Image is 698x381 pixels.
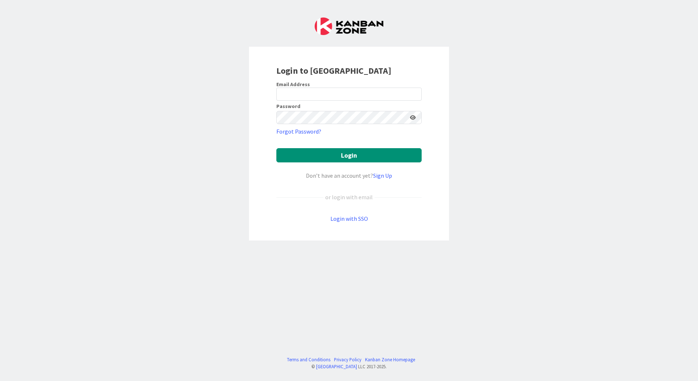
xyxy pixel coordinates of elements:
[276,65,391,76] b: Login to [GEOGRAPHIC_DATA]
[316,363,357,369] a: [GEOGRAPHIC_DATA]
[276,127,321,136] a: Forgot Password?
[365,356,415,363] a: Kanban Zone Homepage
[330,215,368,222] a: Login with SSO
[276,104,300,109] label: Password
[276,148,422,162] button: Login
[323,193,375,201] div: or login with email
[276,81,310,88] label: Email Address
[276,171,422,180] div: Don’t have an account yet?
[283,363,415,370] div: © LLC 2017- 2025 .
[315,18,383,35] img: Kanban Zone
[334,356,361,363] a: Privacy Policy
[373,172,392,179] a: Sign Up
[287,356,330,363] a: Terms and Conditions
